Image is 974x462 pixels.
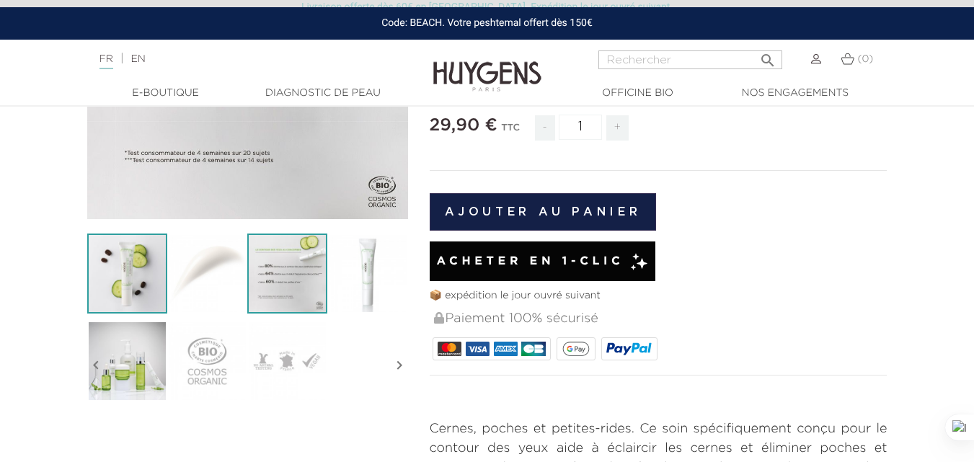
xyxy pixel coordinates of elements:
[759,48,776,65] i: 
[606,115,629,141] span: +
[430,193,657,231] button: Ajouter au panier
[87,329,105,401] i: 
[391,329,408,401] i: 
[566,86,710,101] a: Officine Bio
[438,342,461,356] img: MASTERCARD
[535,115,555,141] span: -
[521,342,545,356] img: CB_NATIONALE
[251,86,395,101] a: Diagnostic de peau
[723,86,867,101] a: Nos engagements
[433,38,541,94] img: Huygens
[434,312,444,324] img: Paiement 100% sécurisé
[501,112,520,151] div: TTC
[598,50,782,69] input: Rechercher
[99,54,113,69] a: FR
[755,46,781,66] button: 
[94,86,238,101] a: E-Boutique
[430,117,497,134] span: 29,90 €
[562,342,590,356] img: google_pay
[494,342,518,356] img: AMEX
[130,54,145,64] a: EN
[87,234,167,314] img: Le Contour Des Yeux Concombre
[857,54,873,64] span: (0)
[430,288,887,303] p: 📦 expédition le jour ouvré suivant
[559,115,602,140] input: Quantité
[92,50,395,68] div: |
[466,342,490,356] img: VISA
[433,303,887,334] div: Paiement 100% sécurisé
[327,234,407,314] img: Le Contour Des Yeux Concombre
